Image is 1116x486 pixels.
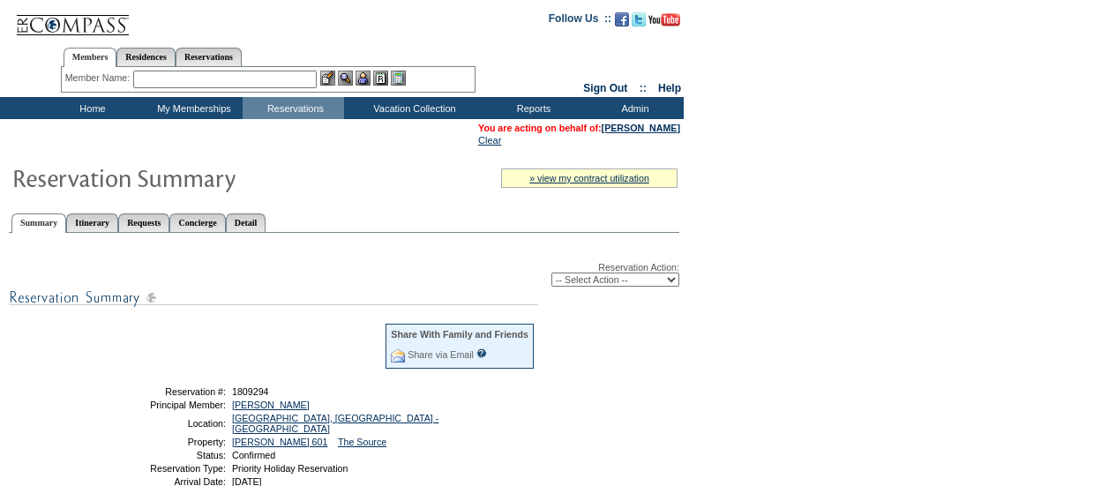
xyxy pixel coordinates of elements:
[232,450,275,460] span: Confirmed
[66,213,118,232] a: Itinerary
[169,213,225,232] a: Concierge
[100,413,226,434] td: Location:
[391,329,528,340] div: Share With Family and Friends
[632,12,646,26] img: Follow us on Twitter
[11,160,364,195] img: Reservaton Summary
[602,123,680,133] a: [PERSON_NAME]
[338,437,386,447] a: The Source
[243,97,344,119] td: Reservations
[391,71,406,86] img: b_calculator.gif
[100,386,226,397] td: Reservation #:
[116,48,176,66] a: Residences
[344,97,481,119] td: Vacation Collection
[582,97,684,119] td: Admin
[549,11,611,32] td: Follow Us ::
[65,71,133,86] div: Member Name:
[176,48,242,66] a: Reservations
[141,97,243,119] td: My Memberships
[232,413,438,434] a: [GEOGRAPHIC_DATA], [GEOGRAPHIC_DATA] - [GEOGRAPHIC_DATA]
[373,71,388,86] img: Reservations
[9,287,538,309] img: subTtlResSummary.gif
[648,13,680,26] img: Subscribe to our YouTube Channel
[320,71,335,86] img: b_edit.gif
[648,18,680,28] a: Subscribe to our YouTube Channel
[100,437,226,447] td: Property:
[100,463,226,474] td: Reservation Type:
[11,213,66,233] a: Summary
[632,18,646,28] a: Follow us on Twitter
[232,400,310,410] a: [PERSON_NAME]
[356,71,371,86] img: Impersonate
[64,48,117,67] a: Members
[226,213,266,232] a: Detail
[478,123,680,133] span: You are acting on behalf of:
[408,349,474,360] a: Share via Email
[529,173,649,183] a: » view my contract utilization
[640,82,647,94] span: ::
[40,97,141,119] td: Home
[615,12,629,26] img: Become our fan on Facebook
[232,463,348,474] span: Priority Holiday Reservation
[476,348,487,358] input: What is this?
[658,82,681,94] a: Help
[118,213,169,232] a: Requests
[478,135,501,146] a: Clear
[100,450,226,460] td: Status:
[338,71,353,86] img: View
[9,262,679,287] div: Reservation Action:
[481,97,582,119] td: Reports
[232,386,269,397] span: 1809294
[232,437,327,447] a: [PERSON_NAME] 601
[100,400,226,410] td: Principal Member:
[615,18,629,28] a: Become our fan on Facebook
[583,82,627,94] a: Sign Out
